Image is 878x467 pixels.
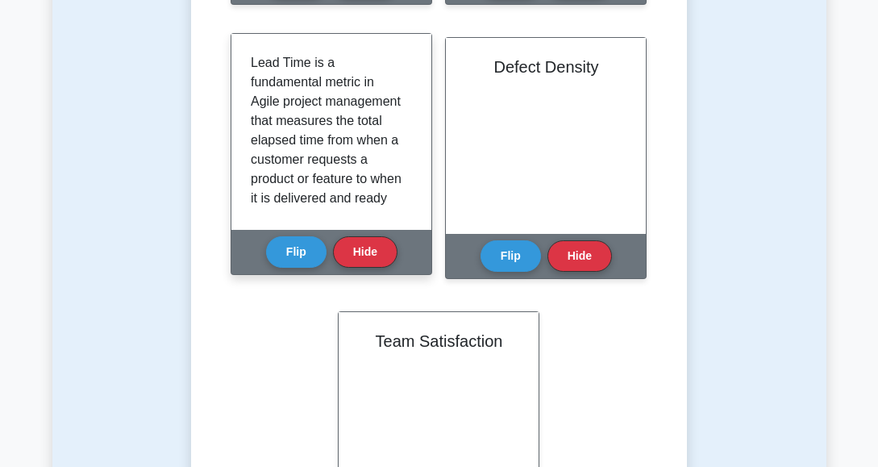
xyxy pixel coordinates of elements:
button: Hide [547,240,612,272]
button: Hide [333,236,397,268]
h2: Defect Density [465,57,626,77]
p: Lead Time is a fundamental metric in Agile project management that measures the total elapsed tim... [251,53,406,460]
button: Flip [481,240,541,272]
h2: Team Satisfaction [358,331,519,351]
button: Flip [266,236,327,268]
